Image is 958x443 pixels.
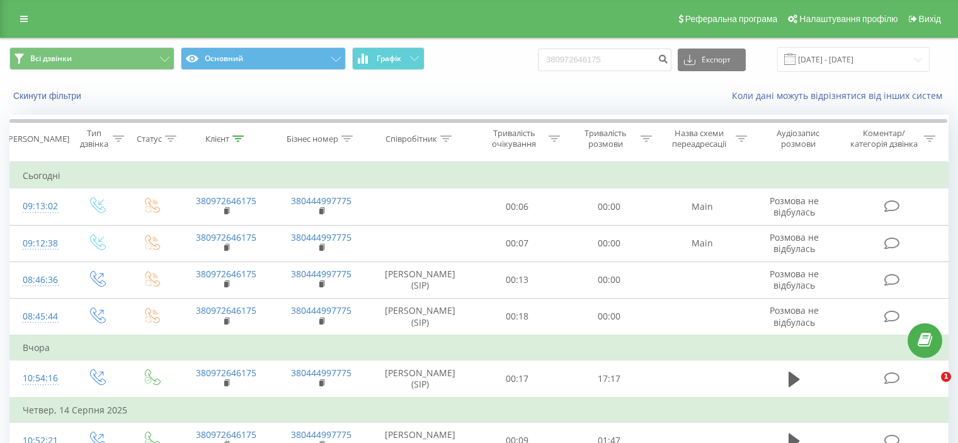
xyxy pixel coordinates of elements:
[10,335,949,360] td: Вчора
[472,225,563,262] td: 00:07
[369,360,472,398] td: [PERSON_NAME] (SIP)
[678,49,746,71] button: Експорт
[563,298,654,335] td: 00:00
[9,90,88,101] button: Скинути фільтри
[23,366,56,391] div: 10:54:16
[23,194,56,219] div: 09:13:02
[377,54,401,63] span: Графік
[563,225,654,262] td: 00:00
[770,304,819,328] span: Розмова не відбулась
[761,128,835,149] div: Аудіозапис розмови
[538,49,671,71] input: Пошук за номером
[483,128,546,149] div: Тривалість очікування
[291,429,351,440] a: 380444997775
[30,54,72,64] span: Всі дзвінки
[799,14,898,24] span: Налаштування профілю
[291,195,351,207] a: 380444997775
[287,134,338,144] div: Бізнес номер
[919,14,941,24] span: Вихід
[196,268,256,280] a: 380972646175
[941,372,951,382] span: 1
[181,47,346,70] button: Основний
[385,134,437,144] div: Співробітник
[23,268,56,292] div: 08:46:36
[10,163,949,188] td: Сьогодні
[654,188,750,225] td: Main
[6,134,69,144] div: [PERSON_NAME]
[291,304,351,316] a: 380444997775
[10,398,949,423] td: Четвер, 14 Серпня 2025
[563,262,654,298] td: 00:00
[196,195,256,207] a: 380972646175
[472,360,563,398] td: 00:17
[79,128,109,149] div: Тип дзвінка
[654,225,750,262] td: Main
[196,429,256,440] a: 380972646175
[685,14,778,24] span: Реферальна програма
[770,268,819,291] span: Розмова не відбулась
[770,195,819,218] span: Розмова не відбулась
[291,231,351,243] a: 380444997775
[205,134,229,144] div: Клієнт
[291,367,351,379] a: 380444997775
[574,128,637,149] div: Тривалість розмови
[563,188,654,225] td: 00:00
[472,188,563,225] td: 00:06
[196,231,256,243] a: 380972646175
[23,231,56,256] div: 09:12:38
[472,262,563,298] td: 00:13
[291,268,351,280] a: 380444997775
[137,134,162,144] div: Статус
[915,372,945,402] iframe: Intercom live chat
[196,304,256,316] a: 380972646175
[369,298,472,335] td: [PERSON_NAME] (SIP)
[23,304,56,329] div: 08:45:44
[472,298,563,335] td: 00:18
[352,47,425,70] button: Графік
[770,231,819,255] span: Розмова не відбулась
[732,89,949,101] a: Коли дані можуть відрізнятися вiд інших систем
[369,262,472,298] td: [PERSON_NAME] (SIP)
[563,360,654,398] td: 17:17
[196,367,256,379] a: 380972646175
[9,47,174,70] button: Всі дзвінки
[666,128,733,149] div: Назва схеми переадресації
[847,128,921,149] div: Коментар/категорія дзвінка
